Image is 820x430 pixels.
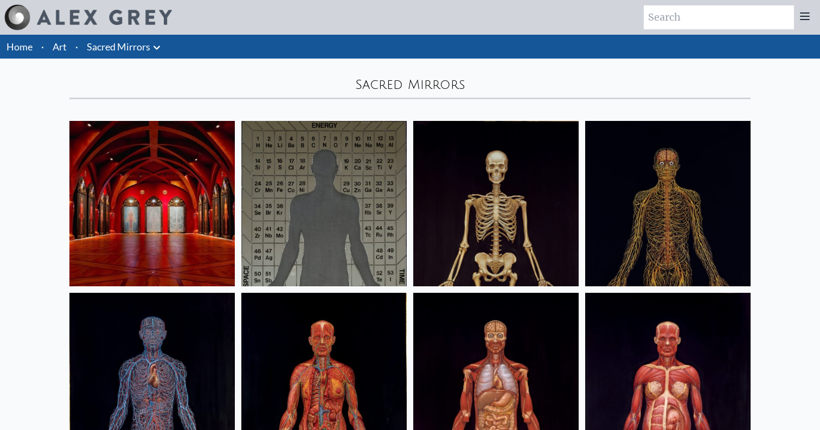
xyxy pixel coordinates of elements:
li: · [71,35,82,59]
input: Search [644,5,794,29]
a: Home [7,41,33,53]
a: Sacred Mirrors [87,39,150,54]
div: Sacred Mirrors [69,76,751,93]
a: Art [53,39,67,54]
img: Material World [241,121,407,286]
li: · [37,35,48,59]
